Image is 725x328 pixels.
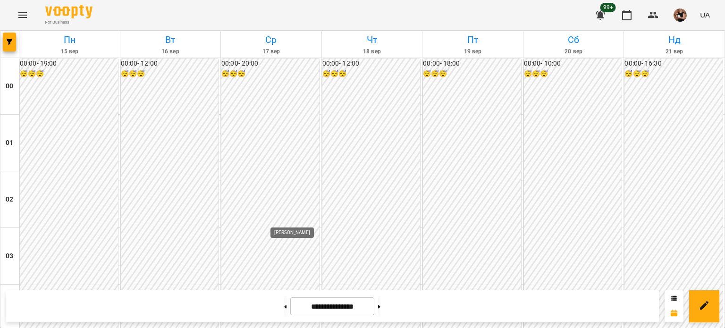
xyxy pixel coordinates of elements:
[424,33,522,47] h6: Пт
[6,251,13,261] h6: 03
[222,47,320,56] h6: 17 вер
[625,33,723,47] h6: Нд
[674,8,687,22] img: 5944c1aeb726a5a997002a54cb6a01a3.jpg
[700,10,710,20] span: UA
[20,69,118,79] h6: 😴😴😴
[122,47,219,56] h6: 16 вер
[221,59,320,69] h6: 00:00 - 20:00
[423,59,521,69] h6: 00:00 - 18:00
[21,47,118,56] h6: 15 вер
[322,59,421,69] h6: 00:00 - 12:00
[221,69,320,79] h6: 😴😴😴
[6,194,13,205] h6: 02
[524,59,622,69] h6: 00:00 - 10:00
[625,47,723,56] h6: 21 вер
[122,33,219,47] h6: Вт
[423,69,521,79] h6: 😴😴😴
[21,33,118,47] h6: Пн
[424,47,522,56] h6: 19 вер
[45,19,93,25] span: For Business
[222,33,320,47] h6: Ср
[525,47,623,56] h6: 20 вер
[624,69,723,79] h6: 😴😴😴
[624,59,723,69] h6: 00:00 - 16:30
[524,69,622,79] h6: 😴😴😴
[696,6,714,24] button: UA
[323,33,421,47] h6: Чт
[121,69,219,79] h6: 😴😴😴
[322,69,421,79] h6: 😴😴😴
[323,47,421,56] h6: 18 вер
[11,4,34,26] button: Menu
[20,59,118,69] h6: 00:00 - 19:00
[45,5,93,18] img: Voopty Logo
[525,33,623,47] h6: Сб
[600,3,616,12] span: 99+
[6,138,13,148] h6: 01
[121,59,219,69] h6: 00:00 - 12:00
[6,81,13,92] h6: 00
